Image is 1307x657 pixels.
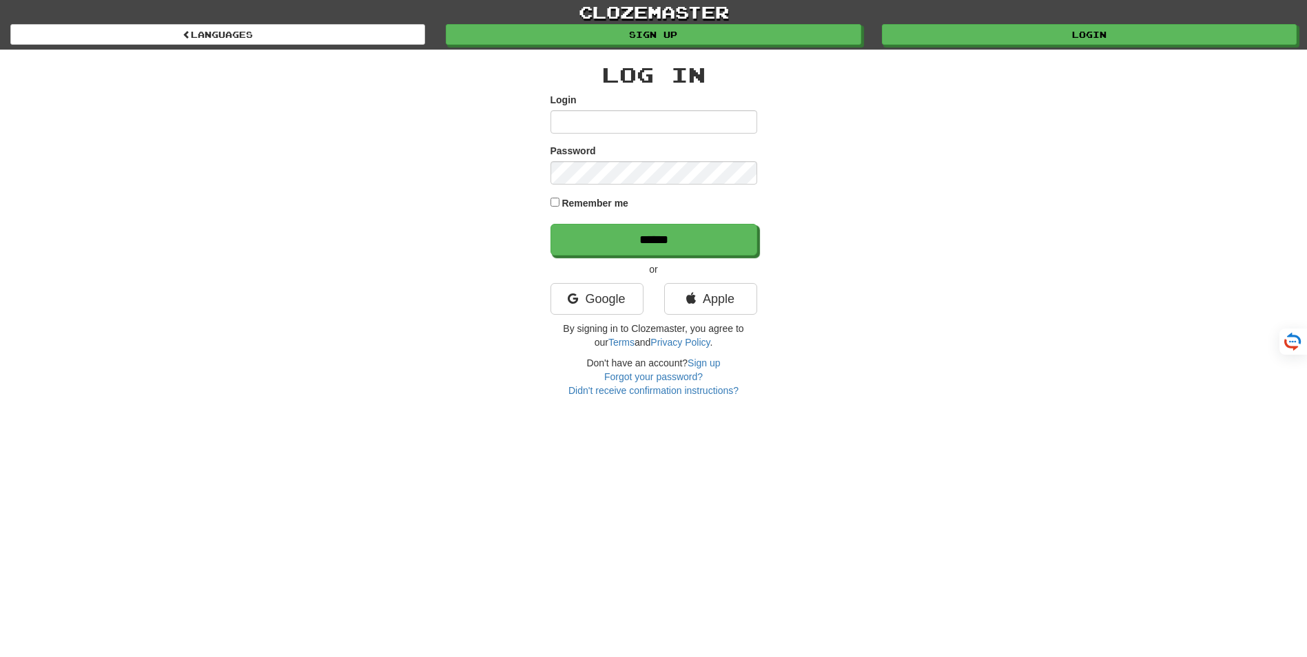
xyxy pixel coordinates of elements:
a: Login [882,24,1297,45]
a: Didn't receive confirmation instructions? [568,385,739,396]
label: Remember me [562,196,628,210]
p: By signing in to Clozemaster, you agree to our and . [550,322,757,349]
a: Terms [608,337,635,348]
h2: Log In [550,63,757,86]
label: Password [550,144,596,158]
p: or [550,262,757,276]
a: Apple [664,283,757,315]
a: Forgot your password? [604,371,703,382]
div: Don't have an account? [550,356,757,397]
a: Sign up [688,357,720,368]
a: Sign up [446,24,861,45]
a: Google [550,283,644,315]
a: Privacy Policy [650,337,710,348]
a: Languages [10,24,425,45]
label: Login [550,93,577,107]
